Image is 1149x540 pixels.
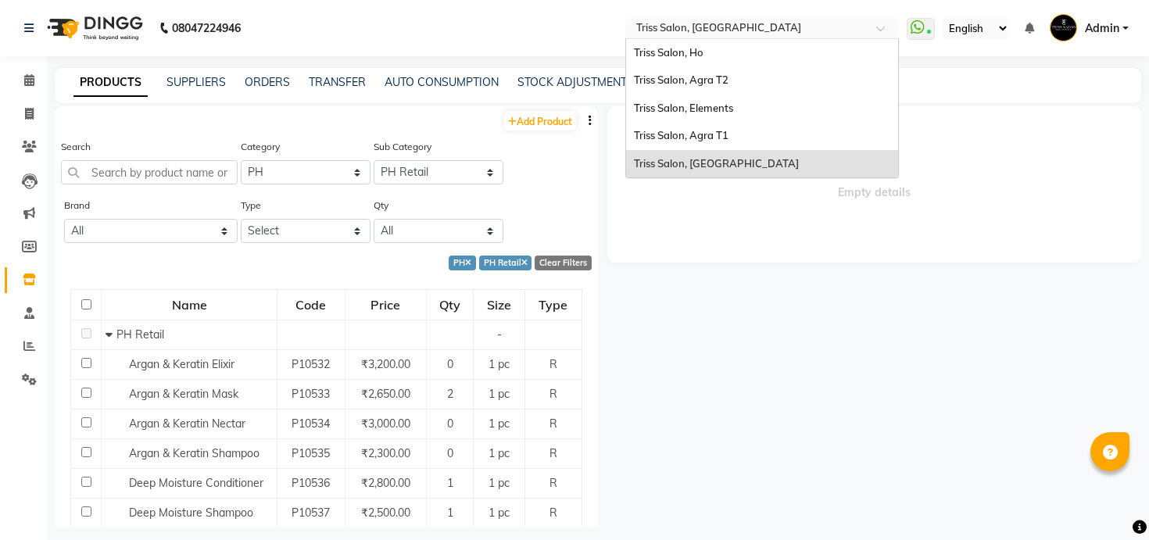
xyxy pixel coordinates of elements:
span: 1 pc [489,506,510,520]
span: Argan & Keratin Elixir [129,357,234,371]
span: R [549,357,557,371]
iframe: chat widget [1083,477,1133,524]
div: Name [102,291,276,319]
span: R [549,506,557,520]
a: PRODUCTS [73,69,148,97]
label: Category [241,140,280,154]
span: 1 pc [489,357,510,371]
a: TRANSFER [309,75,366,89]
span: 2 [447,387,453,401]
span: - [497,327,502,342]
input: Search by product name or code [61,160,238,184]
label: Brand [64,198,90,213]
span: P10533 [292,387,330,401]
ng-dropdown-panel: Options list [625,38,899,179]
span: 1 [447,476,453,490]
a: AUTO CONSUMPTION [385,75,499,89]
span: R [549,446,557,460]
a: STOCK ADJUSTMENT [517,75,627,89]
span: Triss Salon, Agra T1 [634,129,728,141]
label: Search [61,140,91,154]
span: ₹2,800.00 [361,476,410,490]
span: P10537 [292,506,330,520]
span: 0 [447,357,453,371]
span: Triss Salon, Agra T2 [634,73,728,86]
span: 1 pc [489,387,510,401]
span: Triss Salon, Elements [634,102,733,114]
span: Admin [1085,20,1119,37]
span: Triss Salon, Ho [634,46,703,59]
div: Qty [428,291,472,319]
div: Type [526,291,581,319]
div: Code [278,291,343,319]
span: Empty details [607,106,1141,263]
b: 08047224946 [172,6,241,50]
span: R [549,476,557,490]
label: Sub Category [374,140,431,154]
span: Deep Moisture Conditioner [129,476,263,490]
span: Collapse Row [106,327,116,342]
span: ₹2,300.00 [361,446,410,460]
span: Triss Salon, [GEOGRAPHIC_DATA] [634,157,799,170]
span: P10536 [292,476,330,490]
span: Argan & Keratin Nectar [129,417,245,431]
span: 1 pc [489,446,510,460]
span: 0 [447,417,453,431]
span: Argan & Keratin Shampoo [129,446,260,460]
div: PH [449,256,476,270]
span: P10534 [292,417,330,431]
div: PH Retail [479,256,532,270]
div: Clear Filters [535,256,592,270]
img: Admin [1050,14,1077,41]
span: Argan & Keratin Mask [129,387,238,401]
label: Qty [374,198,388,213]
span: 0 [447,446,453,460]
span: P10535 [292,446,330,460]
span: 1 [447,506,453,520]
a: Add Product [504,111,576,131]
span: ₹2,500.00 [361,506,410,520]
span: ₹3,200.00 [361,357,410,371]
span: ₹3,000.00 [361,417,410,431]
span: R [549,417,557,431]
span: 1 pc [489,476,510,490]
div: Price [346,291,426,319]
a: ORDERS [245,75,290,89]
span: P10532 [292,357,330,371]
span: Deep Moisture Shampoo [129,506,253,520]
label: Type [241,198,261,213]
img: logo [40,6,147,50]
a: SUPPLIERS [166,75,226,89]
span: PH Retail [116,327,164,342]
span: 1 pc [489,417,510,431]
span: ₹2,650.00 [361,387,410,401]
div: Size [474,291,523,319]
span: R [549,387,557,401]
